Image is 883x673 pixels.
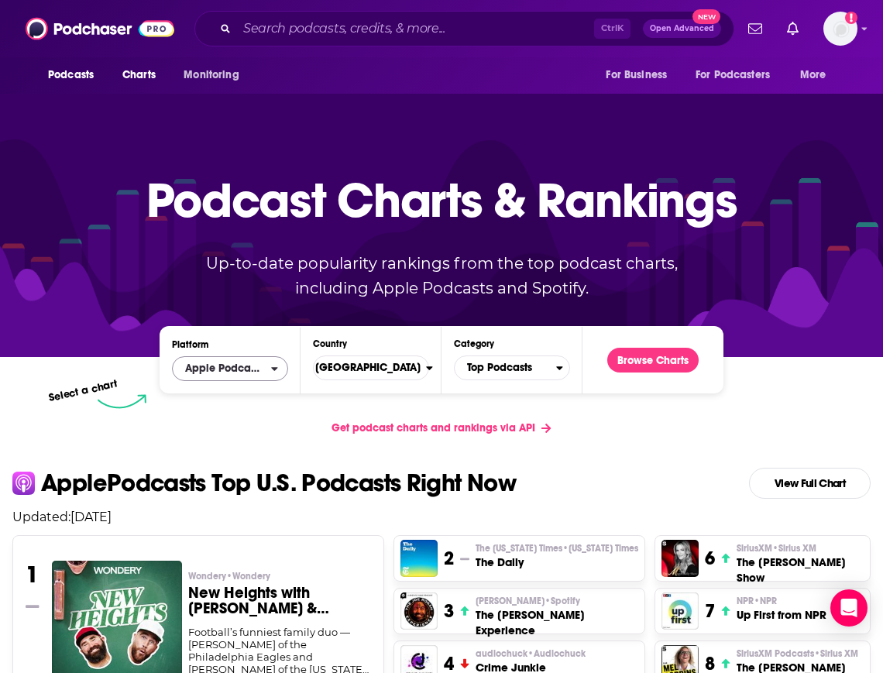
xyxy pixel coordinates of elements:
span: [GEOGRAPHIC_DATA] [303,355,426,381]
a: Get podcast charts and rankings via API [319,409,563,447]
span: SiriusXM [737,542,816,555]
button: Show profile menu [823,12,857,46]
input: Search podcasts, credits, & more... [237,16,594,41]
span: For Podcasters [696,64,770,86]
span: NPR [737,595,777,607]
span: The [US_STATE] Times [476,542,638,555]
button: open menu [789,60,846,90]
p: NPR • NPR [737,595,826,607]
img: Up First from NPR [661,592,699,630]
h3: 1 [26,561,39,589]
span: • [US_STATE] Times [562,543,638,554]
span: audiochuck [476,647,586,660]
span: Monitoring [184,64,239,86]
button: Browse Charts [607,348,699,373]
button: open menu [595,60,686,90]
span: • Sirius XM [772,543,816,554]
span: • NPR [754,596,777,606]
span: Top Podcasts [455,355,556,381]
a: View Full Chart [749,468,871,499]
h2: Platforms [172,356,288,381]
button: open menu [172,356,288,381]
button: Categories [454,355,570,380]
img: Podchaser - Follow, Share and Rate Podcasts [26,14,174,43]
button: open menu [37,60,114,90]
p: SiriusXM Podcasts • Sirius XM [737,647,864,660]
h3: 6 [705,547,715,570]
span: More [800,64,826,86]
svg: Add a profile image [845,12,857,24]
span: Logged in as evankrask [823,12,857,46]
img: select arrow [98,394,146,409]
img: The Daily [400,540,438,577]
img: User Profile [823,12,857,46]
span: Podcasts [48,64,94,86]
a: Wondery•WonderyNew Heights with [PERSON_NAME] & [PERSON_NAME] [188,570,372,626]
p: Up-to-date popularity rankings from the top podcast charts, including Apple Podcasts and Spotify. [175,251,708,300]
span: New [692,9,720,24]
h3: The [PERSON_NAME] Experience [476,607,638,638]
a: [PERSON_NAME]•SpotifyThe [PERSON_NAME] Experience [476,595,638,638]
span: Open Advanced [650,25,714,33]
a: Show notifications dropdown [742,15,768,42]
span: • Audiochuck [527,648,586,659]
p: The New York Times • New York Times [476,542,638,555]
a: NPR•NPRUp First from NPR [737,595,826,623]
span: Wondery [188,570,270,582]
button: Open AdvancedNew [643,19,721,38]
span: Ctrl K [594,19,630,39]
p: Joe Rogan • Spotify [476,595,638,607]
p: audiochuck • Audiochuck [476,647,586,660]
span: [PERSON_NAME] [476,595,580,607]
h3: The Daily [476,555,638,570]
p: Apple Podcasts Top U.S. Podcasts Right Now [41,471,516,496]
h3: 7 [705,599,715,623]
img: apple Icon [12,472,35,494]
div: Open Intercom Messenger [830,589,868,627]
span: SiriusXM Podcasts [737,647,858,660]
button: open menu [685,60,792,90]
button: open menu [173,60,259,90]
p: SiriusXM • Sirius XM [737,542,864,555]
span: Charts [122,64,156,86]
span: • Wondery [226,571,270,582]
img: The Joe Rogan Experience [400,592,438,630]
span: For Business [606,64,667,86]
p: Wondery • Wondery [188,570,372,582]
span: Apple Podcasts [185,363,263,374]
h3: Up First from NPR [737,607,826,623]
p: Podcast Charts & Rankings [146,149,737,250]
span: • Sirius XM [814,648,858,659]
h3: New Heights with [PERSON_NAME] & [PERSON_NAME] [188,585,372,616]
a: Show notifications dropdown [781,15,805,42]
span: Get podcast charts and rankings via API [332,421,535,434]
p: Select a chart [47,377,119,404]
a: Charts [112,60,165,90]
button: Countries [313,355,429,380]
h3: The [PERSON_NAME] Show [737,555,864,585]
a: SiriusXM•Sirius XMThe [PERSON_NAME] Show [737,542,864,585]
h3: 3 [444,599,454,623]
a: The [US_STATE] Times•[US_STATE] TimesThe Daily [476,542,638,570]
span: • Spotify [545,596,580,606]
img: The Megyn Kelly Show [661,540,699,577]
h3: 2 [444,547,454,570]
div: Search podcasts, credits, & more... [194,11,734,46]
